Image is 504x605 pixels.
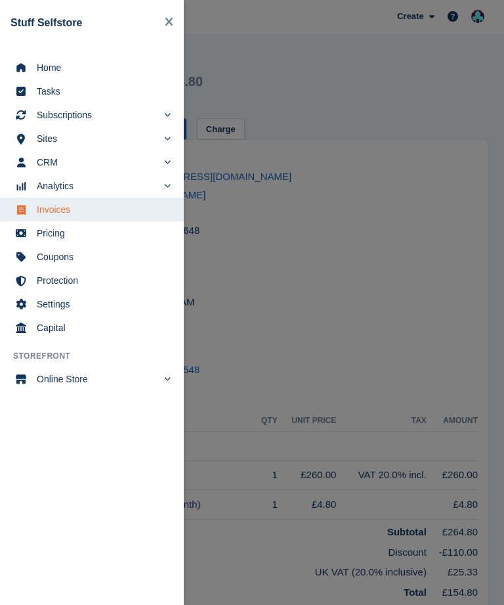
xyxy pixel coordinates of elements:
span: Coupons [37,248,164,266]
span: Tasks [37,82,164,101]
span: Online Store [37,370,157,388]
span: Capital [37,319,164,337]
span: Pricing [37,224,164,242]
span: Storefront [13,350,184,362]
span: Sites [37,129,157,148]
span: Home [37,58,164,77]
span: Invoices [37,200,164,219]
span: Settings [37,295,164,313]
button: Close navigation [159,11,178,35]
span: Protection [37,271,164,290]
span: CRM [37,153,157,171]
div: Stuff Selfstore [10,15,159,31]
span: Analytics [37,177,157,195]
span: Subscriptions [37,106,157,124]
